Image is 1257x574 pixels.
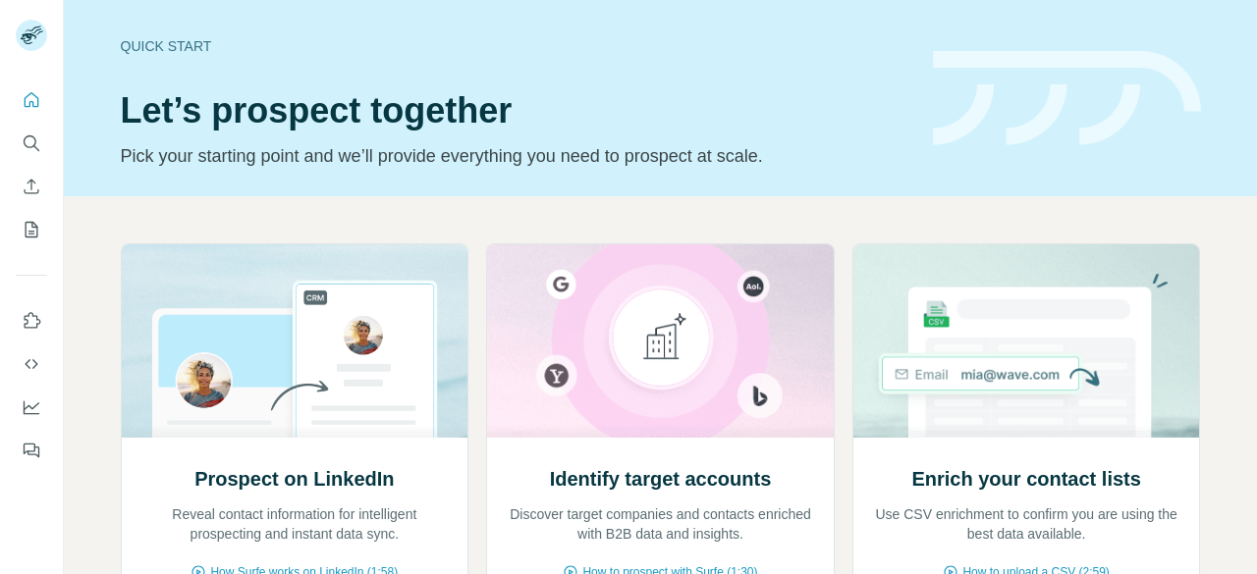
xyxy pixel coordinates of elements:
[16,433,47,468] button: Feedback
[873,504,1180,544] p: Use CSV enrichment to confirm you are using the best data available.
[911,465,1140,493] h2: Enrich your contact lists
[16,212,47,247] button: My lists
[121,91,909,130] h1: Let’s prospect together
[121,36,909,56] div: Quick start
[852,244,1201,438] img: Enrich your contact lists
[16,126,47,161] button: Search
[16,346,47,382] button: Use Surfe API
[507,504,814,544] p: Discover target companies and contacts enriched with B2B data and insights.
[16,390,47,425] button: Dashboard
[550,465,772,493] h2: Identify target accounts
[194,465,394,493] h2: Prospect on LinkedIn
[933,51,1201,146] img: banner
[141,504,449,544] p: Reveal contact information for intelligent prospecting and instant data sync.
[16,303,47,339] button: Use Surfe on LinkedIn
[121,142,909,170] p: Pick your starting point and we’ll provide everything you need to prospect at scale.
[121,244,469,438] img: Prospect on LinkedIn
[486,244,835,438] img: Identify target accounts
[16,169,47,204] button: Enrich CSV
[16,82,47,118] button: Quick start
